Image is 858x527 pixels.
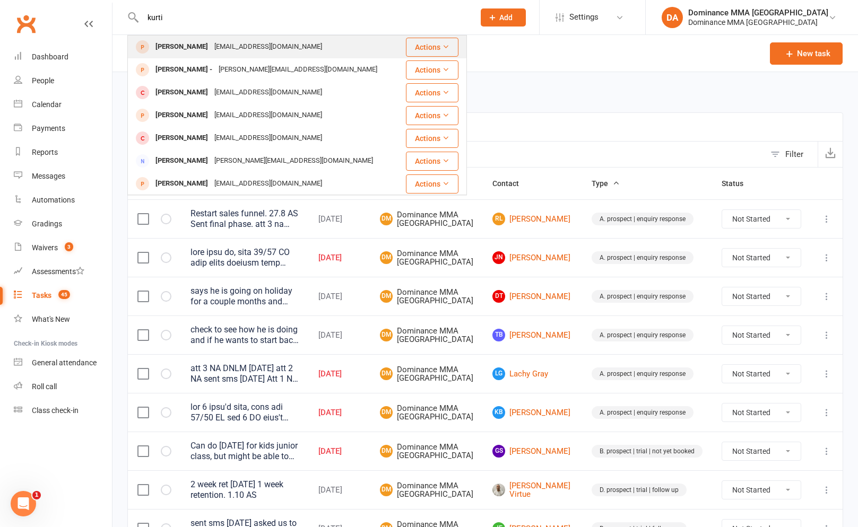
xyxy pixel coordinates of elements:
[492,329,505,341] span: TB
[318,331,361,340] div: [DATE]
[32,267,84,276] div: Assessments
[318,447,361,456] div: [DATE]
[380,404,473,421] span: Dominance MMA [GEOGRAPHIC_DATA]
[380,481,473,499] span: Dominance MMA [GEOGRAPHIC_DATA]
[32,76,54,85] div: People
[190,208,299,230] div: Restart sales funnel. 27.8 AS Sent final phase. att 3 na dnlm [DATE] Att 2. NA, DNLM. 21.8 AS sen...
[14,140,112,164] a: Reports
[380,367,393,380] span: DM
[14,308,112,331] a: What's New
[32,243,58,252] div: Waivers
[380,251,393,264] span: DM
[211,108,325,123] div: [EMAIL_ADDRESS][DOMAIN_NAME]
[688,8,828,17] div: Dominance MMA [GEOGRAPHIC_DATA]
[662,7,683,28] div: DA
[14,212,112,236] a: Gradings
[32,315,70,323] div: What's New
[592,251,694,264] div: A. prospect | enquiry response
[380,288,473,305] span: Dominance MMA [GEOGRAPHIC_DATA]
[492,481,573,499] a: [PERSON_NAME] Virtue
[592,177,620,190] button: Type
[380,484,393,496] span: DM
[190,441,299,462] div: Can do [DATE] for kids junior class, but might be able to make [DATE] or [DATE]. They will send a...
[32,100,62,109] div: Calendar
[318,292,361,301] div: [DATE]
[406,38,458,57] button: Actions
[492,406,505,419] span: kB
[11,491,36,516] iframe: Intercom live chat
[380,445,393,458] span: DM
[492,406,573,419] a: kB[PERSON_NAME]
[140,10,467,25] input: Search...
[481,8,526,27] button: Add
[32,358,97,367] div: General attendance
[722,179,755,188] span: Status
[14,375,112,399] a: Roll call
[32,52,68,61] div: Dashboard
[592,406,694,419] div: A. prospect | enquiry response
[492,367,505,380] span: LG
[14,69,112,93] a: People
[32,406,79,415] div: Class check-in
[14,399,112,423] a: Class kiosk mode
[32,382,57,391] div: Roll call
[499,13,513,22] span: Add
[112,35,174,72] h1: Tasks
[380,406,393,419] span: DM
[318,253,361,262] div: [DATE]
[13,11,39,37] a: Clubworx
[406,152,458,171] button: Actions
[211,39,325,55] div: [EMAIL_ADDRESS][DOMAIN_NAME]
[211,176,325,191] div: [EMAIL_ADDRESS][DOMAIN_NAME]
[592,290,694,303] div: A. prospect | enquiry response
[380,329,393,341] span: DM
[32,219,62,228] div: Gradings
[592,329,694,341] div: A. prospect | enquiry response
[492,290,505,303] span: DT
[380,443,473,460] span: Dominance MMA [GEOGRAPHIC_DATA]
[215,62,380,77] div: [PERSON_NAME][EMAIL_ADDRESS][DOMAIN_NAME]
[190,324,299,346] div: check to see how he is doing and if he wants to start back up again [DATE]
[14,117,112,140] a: Payments
[770,42,843,65] button: New task
[380,365,473,383] span: Dominance MMA [GEOGRAPHIC_DATA]
[318,486,361,495] div: [DATE]
[492,177,531,190] button: Contact
[492,251,505,264] span: JN
[380,290,393,303] span: DM
[592,367,694,380] div: A. prospect | enquiry response
[14,93,112,117] a: Calendar
[406,106,458,125] button: Actions
[592,179,620,188] span: Type
[14,188,112,212] a: Automations
[406,83,458,102] button: Actions
[32,172,65,180] div: Messages
[765,142,818,167] button: Filter
[190,479,299,500] div: 2 week ret [DATE] 1 week retention. 1.10 AS
[492,179,531,188] span: Contact
[492,484,505,496] img: Kane Virtue
[32,124,65,133] div: Payments
[211,153,376,169] div: [PERSON_NAME][EMAIL_ADDRESS][DOMAIN_NAME]
[152,39,211,55] div: [PERSON_NAME]
[492,213,505,225] span: RL
[592,484,687,496] div: D. prospect | trial | follow up
[14,45,112,69] a: Dashboard
[492,329,573,341] a: TB[PERSON_NAME]
[318,370,361,379] div: [DATE]
[492,290,573,303] a: DT[PERSON_NAME]
[152,130,211,146] div: [PERSON_NAME]
[32,196,75,204] div: Automations
[406,129,458,148] button: Actions
[32,148,58,156] div: Reports
[406,60,458,80] button: Actions
[592,213,694,225] div: A. prospect | enquiry response
[492,445,505,458] span: GS
[152,153,211,169] div: [PERSON_NAME]
[58,290,70,299] span: 45
[492,213,573,225] a: RL[PERSON_NAME]
[190,286,299,307] div: says he is going on holiday for a couple months and can't get started now, check now to see if he...
[406,174,458,194] button: Actions
[14,351,112,375] a: General attendance kiosk mode
[14,284,112,308] a: Tasks 45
